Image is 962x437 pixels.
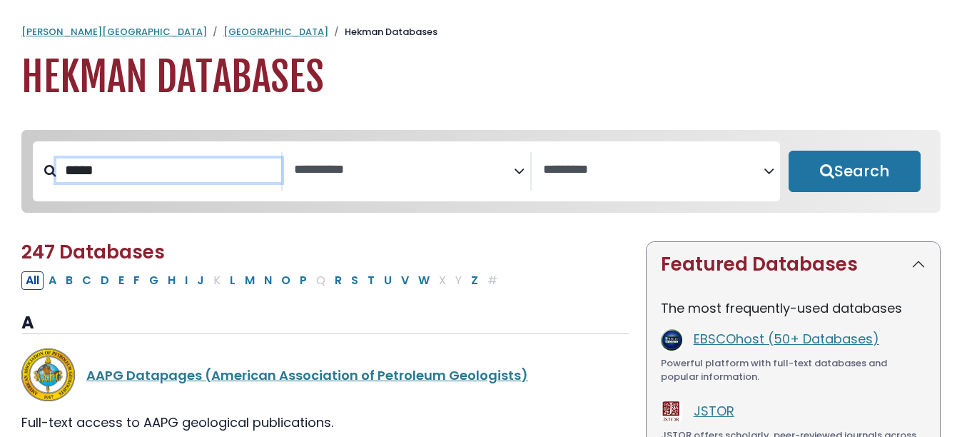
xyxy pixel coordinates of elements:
a: [GEOGRAPHIC_DATA] [223,25,328,39]
textarea: Search [543,163,764,178]
h3: A [21,313,629,334]
a: [PERSON_NAME][GEOGRAPHIC_DATA] [21,25,207,39]
a: JSTOR [694,402,734,420]
button: Filter Results O [277,271,295,290]
input: Search database by title or keyword [56,159,281,182]
button: Filter Results G [145,271,163,290]
p: The most frequently-used databases [661,298,926,318]
button: Filter Results L [226,271,240,290]
button: Filter Results E [114,271,128,290]
button: Filter Results H [163,271,180,290]
button: Filter Results C [78,271,96,290]
a: EBSCOhost (50+ Databases) [694,330,879,348]
button: Filter Results T [363,271,379,290]
nav: breadcrumb [21,25,941,39]
button: Filter Results M [241,271,259,290]
div: Alpha-list to filter by first letter of database name [21,271,503,288]
nav: Search filters [21,130,941,213]
button: Filter Results S [347,271,363,290]
button: Filter Results R [330,271,346,290]
a: AAPG Datapages (American Association of Petroleum Geologists) [86,366,528,384]
button: Filter Results N [260,271,276,290]
button: Featured Databases [647,242,940,287]
li: Hekman Databases [328,25,437,39]
span: 247 Databases [21,239,165,265]
button: Filter Results A [44,271,61,290]
button: Filter Results F [129,271,144,290]
button: Filter Results V [397,271,413,290]
button: Filter Results Z [467,271,482,290]
button: Filter Results J [193,271,208,290]
button: Filter Results W [414,271,434,290]
div: Powerful platform with full-text databases and popular information. [661,356,926,384]
button: All [21,271,44,290]
button: Submit for Search Results [789,151,921,192]
button: Filter Results I [181,271,192,290]
button: Filter Results B [61,271,77,290]
textarea: Search [294,163,515,178]
button: Filter Results D [96,271,113,290]
div: Full-text access to AAPG geological publications. [21,413,629,432]
h1: Hekman Databases [21,54,941,101]
button: Filter Results U [380,271,396,290]
button: Filter Results P [295,271,311,290]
